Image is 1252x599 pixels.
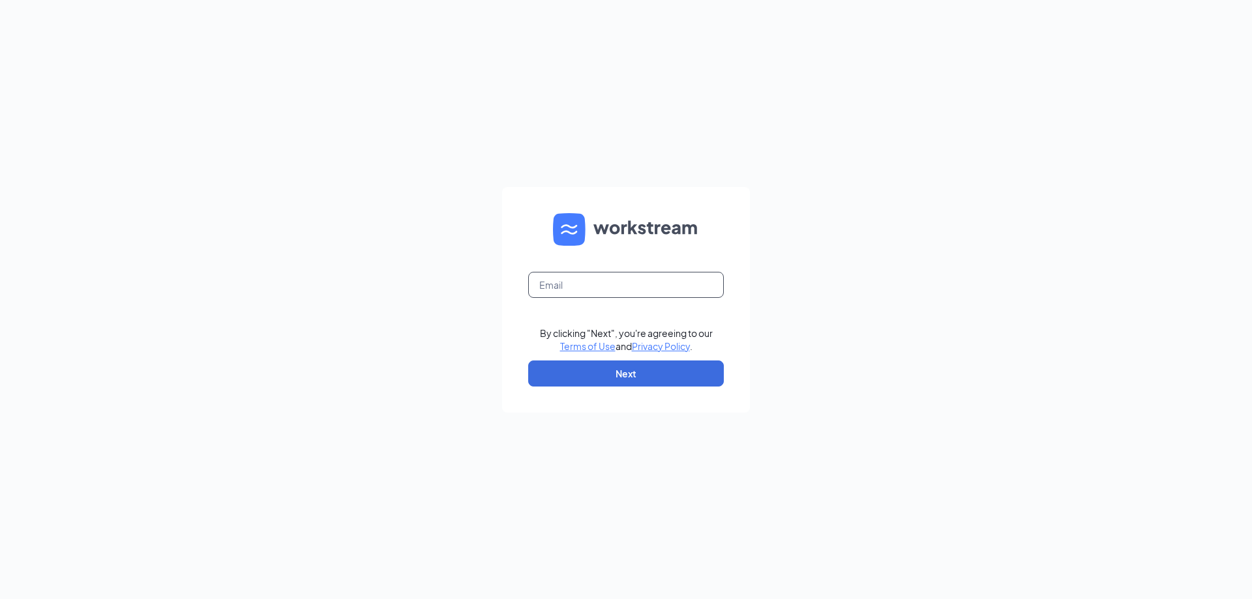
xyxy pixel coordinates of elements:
input: Email [528,272,724,298]
img: WS logo and Workstream text [553,213,699,246]
div: By clicking "Next", you're agreeing to our and . [540,327,713,353]
button: Next [528,360,724,387]
a: Terms of Use [560,340,616,352]
a: Privacy Policy [632,340,690,352]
